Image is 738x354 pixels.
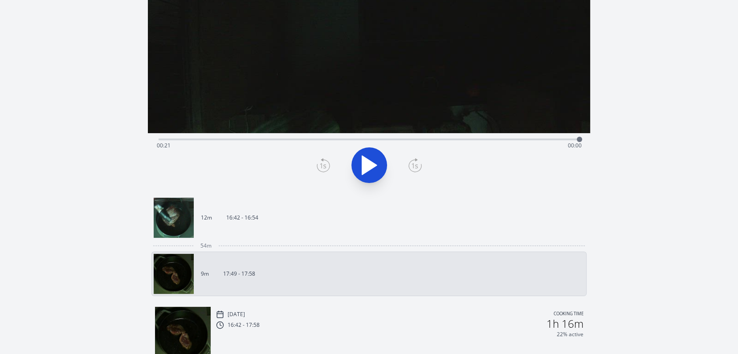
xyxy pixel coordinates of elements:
p: 12m [201,214,212,221]
p: 16:42 - 16:54 [226,214,258,221]
p: [DATE] [228,311,245,318]
span: 00:21 [157,142,171,149]
p: 22% active [556,331,583,338]
span: 00:00 [567,142,581,149]
img: 250918084949_thumb.jpeg [154,254,194,294]
p: 17:49 - 17:58 [223,270,255,277]
img: 250918074250_thumb.jpeg [154,198,194,238]
h2: 1h 16m [546,318,583,329]
span: 54m [200,242,212,249]
p: 9m [201,270,209,277]
p: 16:42 - 17:58 [228,321,260,329]
p: Cooking time [553,310,583,318]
